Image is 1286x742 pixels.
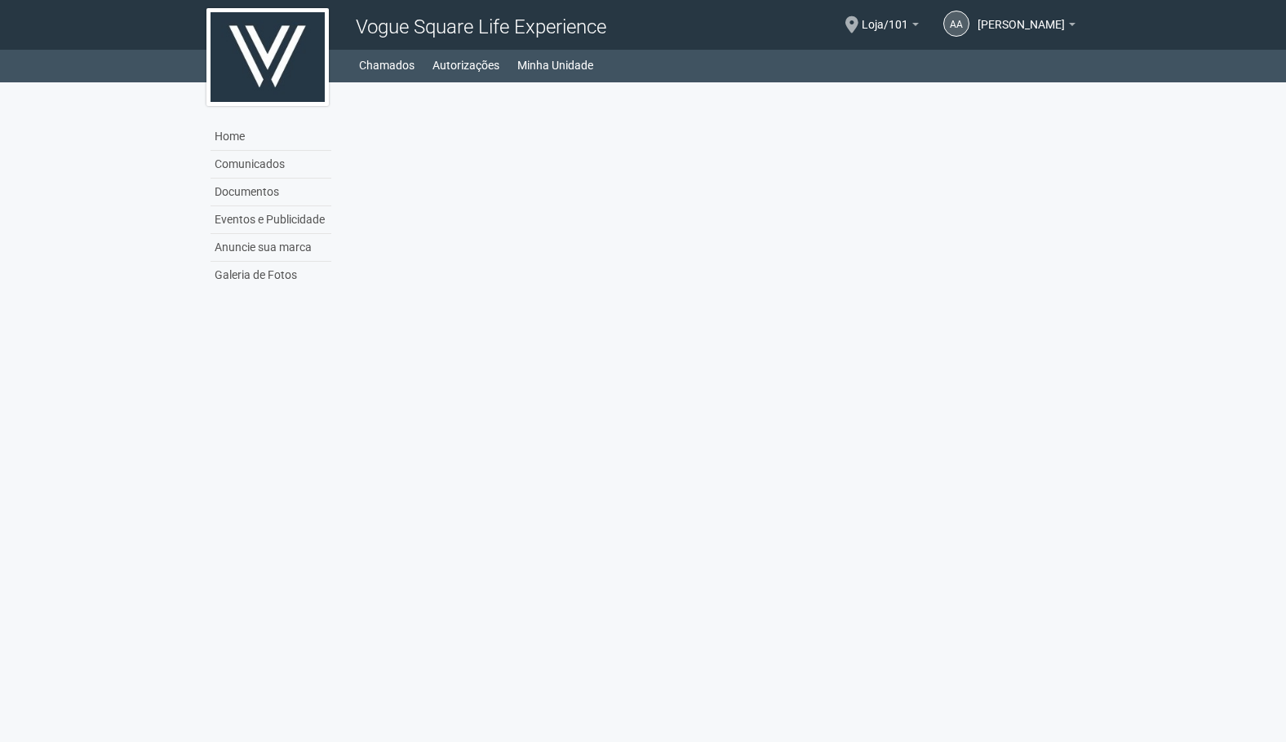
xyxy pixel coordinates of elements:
[356,15,606,38] span: Vogue Square Life Experience
[211,262,331,289] a: Galeria de Fotos
[862,2,908,31] span: Loja/101
[211,151,331,179] a: Comunicados
[206,8,329,106] img: logo.jpg
[211,206,331,234] a: Eventos e Publicidade
[978,20,1075,33] a: [PERSON_NAME]
[359,54,415,77] a: Chamados
[432,54,499,77] a: Autorizações
[517,54,593,77] a: Minha Unidade
[978,2,1065,31] span: Antonio Adolpho Souza
[862,20,919,33] a: Loja/101
[211,179,331,206] a: Documentos
[211,234,331,262] a: Anuncie sua marca
[211,123,331,151] a: Home
[943,11,969,37] a: AA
